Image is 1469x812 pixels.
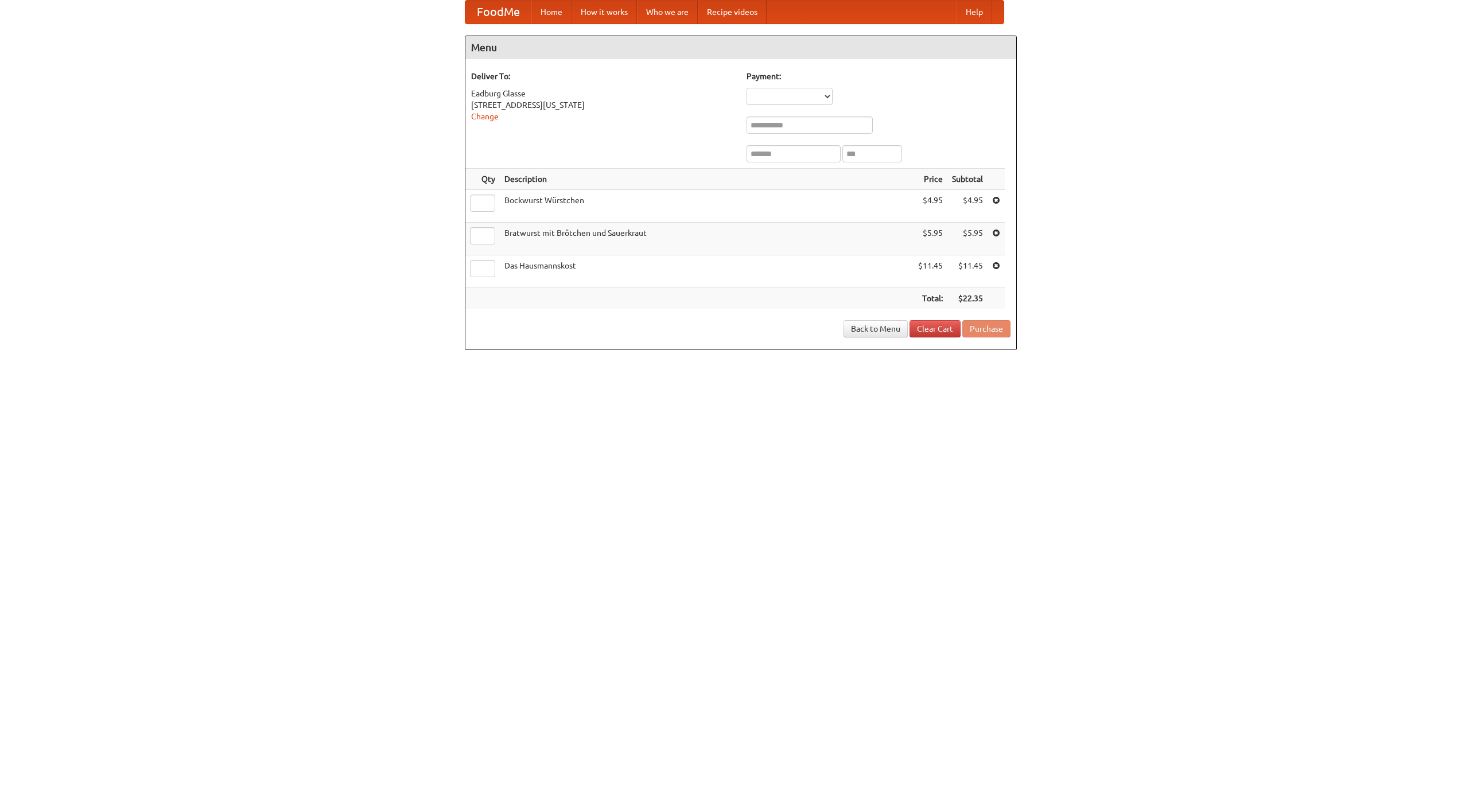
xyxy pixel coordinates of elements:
[471,88,735,99] div: Eadburg Glasse
[914,223,947,255] td: $5.95
[471,99,735,111] div: [STREET_ADDRESS][US_STATE]
[465,169,500,190] th: Qty
[698,1,767,24] a: Recipe videos
[914,169,947,190] th: Price
[572,1,637,24] a: How it works
[947,190,988,223] td: $4.95
[947,288,988,309] th: $22.35
[957,1,992,24] a: Help
[914,190,947,223] td: $4.95
[910,320,961,337] a: Clear Cart
[500,223,914,255] td: Bratwurst mit Brötchen und Sauerkraut
[531,1,572,24] a: Home
[914,255,947,288] td: $11.45
[747,71,1011,82] h5: Payment:
[962,320,1011,337] button: Purchase
[947,255,988,288] td: $11.45
[500,190,914,223] td: Bockwurst Würstchen
[465,36,1016,59] h4: Menu
[471,112,499,121] a: Change
[500,169,914,190] th: Description
[947,223,988,255] td: $5.95
[500,255,914,288] td: Das Hausmannskost
[947,169,988,190] th: Subtotal
[471,71,735,82] h5: Deliver To:
[914,288,947,309] th: Total:
[465,1,531,24] a: FoodMe
[637,1,698,24] a: Who we are
[844,320,908,337] a: Back to Menu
